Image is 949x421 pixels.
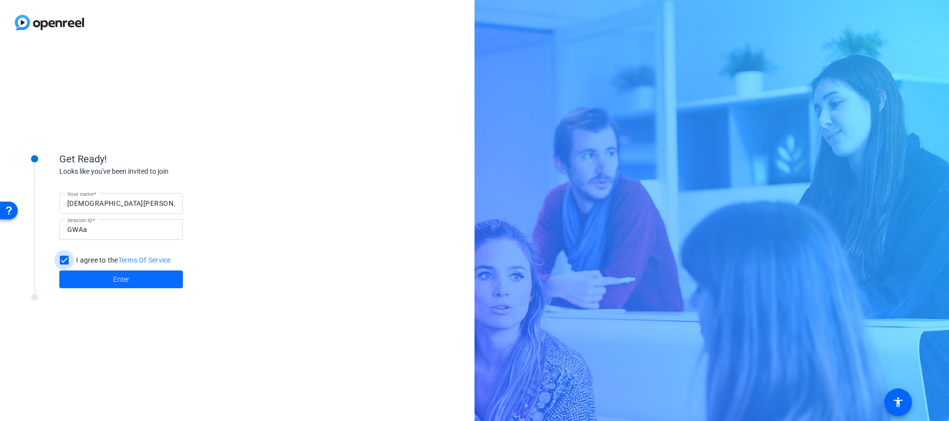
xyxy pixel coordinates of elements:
[74,255,171,265] label: I agree to the
[118,256,171,264] a: Terms Of Service
[67,191,93,197] mat-label: Your name
[59,166,257,177] div: Looks like you've been invited to join
[67,217,92,223] mat-label: Session ID
[59,152,257,166] div: Get Ready!
[113,274,129,285] span: Enter
[892,396,904,408] mat-icon: accessibility
[59,270,183,288] button: Enter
